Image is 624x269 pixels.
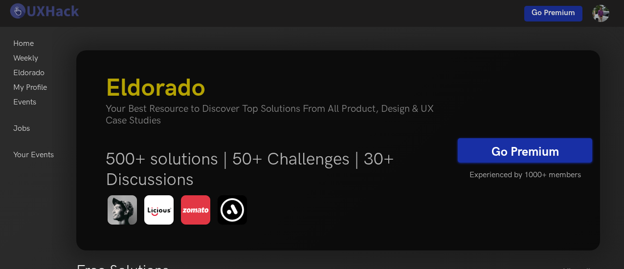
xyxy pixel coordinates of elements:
a: Home [13,37,34,51]
img: Your profile pic [592,5,609,22]
a: My Profile [13,81,47,95]
a: Go Premium [524,6,582,21]
a: Weekly [13,51,38,66]
img: UXHack logo [7,2,81,20]
a: Go Premium [458,138,592,163]
h3: Eldorado [106,74,451,103]
a: Events [13,95,36,110]
img: eldorado-banner-1.png [106,194,253,227]
a: Your Events [13,148,54,163]
a: Jobs [13,122,30,136]
span: Go Premium [532,8,575,18]
a: Eldorado [13,66,45,81]
h5: Experienced by 1000+ members [458,165,592,186]
h5: 500+ solutions | 50+ Challenges | 30+ Discussions [106,149,451,190]
h4: Your Best Resource to Discover Top Solutions From All Product, Design & UX Case Studies [106,103,451,126]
